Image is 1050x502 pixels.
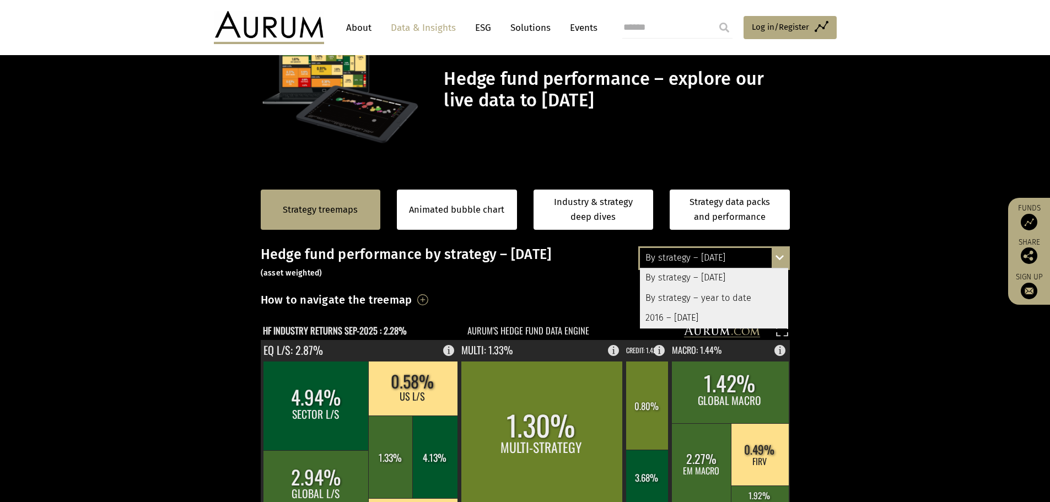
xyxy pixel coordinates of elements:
[214,11,324,44] img: Aurum
[713,17,735,39] input: Submit
[640,268,788,288] div: By strategy – [DATE]
[670,190,790,230] a: Strategy data packs and performance
[385,18,461,38] a: Data & Insights
[409,203,504,217] a: Animated bubble chart
[1014,239,1044,264] div: Share
[261,290,412,309] h3: How to navigate the treemap
[640,308,788,328] div: 2016 – [DATE]
[283,203,358,217] a: Strategy treemaps
[534,190,654,230] a: Industry & strategy deep dives
[1014,203,1044,230] a: Funds
[444,68,787,111] h1: Hedge fund performance – explore our live data to [DATE]
[470,18,497,38] a: ESG
[744,16,837,39] a: Log in/Register
[505,18,556,38] a: Solutions
[1014,272,1044,299] a: Sign up
[1021,214,1037,230] img: Access Funds
[1021,247,1037,264] img: Share this post
[640,248,788,268] div: By strategy – [DATE]
[640,288,788,308] div: By strategy – year to date
[341,18,377,38] a: About
[1021,283,1037,299] img: Sign up to our newsletter
[261,246,790,279] h3: Hedge fund performance by strategy – [DATE]
[752,20,809,34] span: Log in/Register
[564,18,597,38] a: Events
[261,268,322,278] small: (asset weighted)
